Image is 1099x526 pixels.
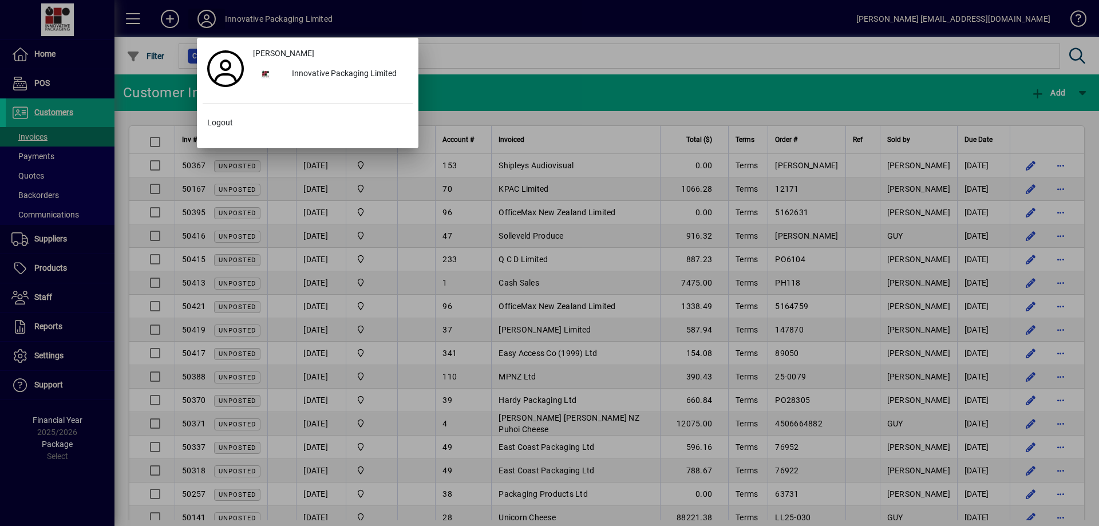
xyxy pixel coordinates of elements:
button: Innovative Packaging Limited [248,64,413,85]
div: Innovative Packaging Limited [283,64,413,85]
a: [PERSON_NAME] [248,43,413,64]
span: [PERSON_NAME] [253,48,314,60]
a: Profile [203,58,248,79]
span: Logout [207,117,233,129]
button: Logout [203,113,413,133]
